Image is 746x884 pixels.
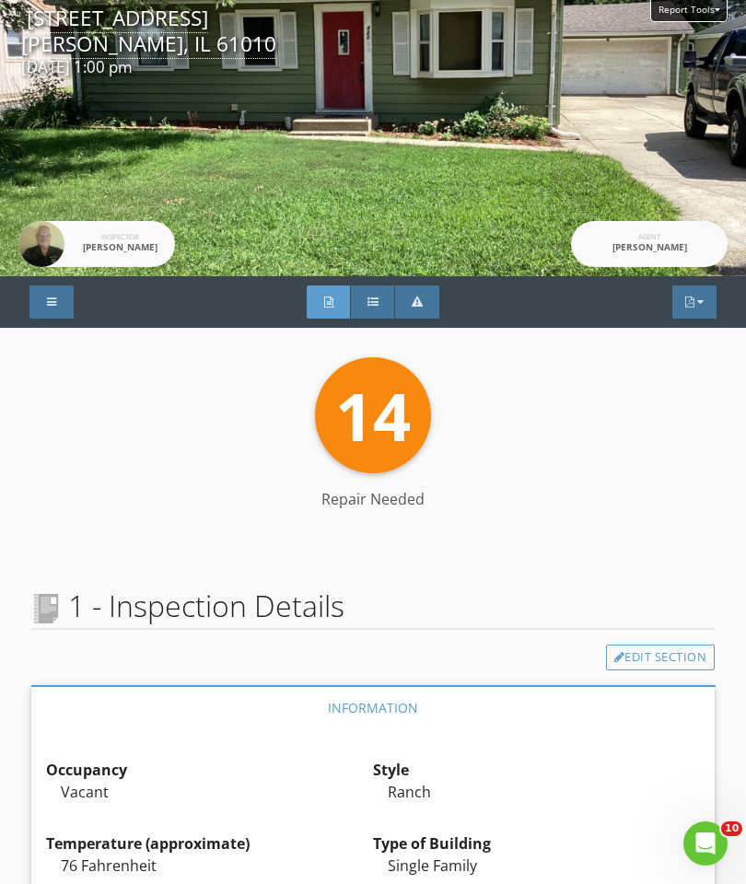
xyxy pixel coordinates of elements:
[74,240,166,254] div: [PERSON_NAME]
[373,781,700,803] div: Ranch
[335,370,411,460] span: 14
[31,584,716,630] span: 1 - Inspection Details
[603,240,695,254] div: [PERSON_NAME]
[46,833,250,854] strong: Temperature (approximate)
[74,234,166,241] div: Inspector
[81,855,157,876] span: Fahrenheit
[373,855,700,877] div: Single Family
[603,234,695,241] div: Agent
[683,821,728,866] iframe: Intercom live chat
[46,760,127,780] strong: Occupancy
[46,855,373,877] div: 76
[18,221,64,267] img: image.jpg
[721,821,742,836] span: 10
[606,645,716,670] a: Edit Section
[18,221,175,267] a: Inspector [PERSON_NAME]
[373,760,409,780] strong: Style
[259,488,487,510] div: Repair Needed
[46,781,373,803] div: Vacant
[373,833,491,854] strong: Type of Building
